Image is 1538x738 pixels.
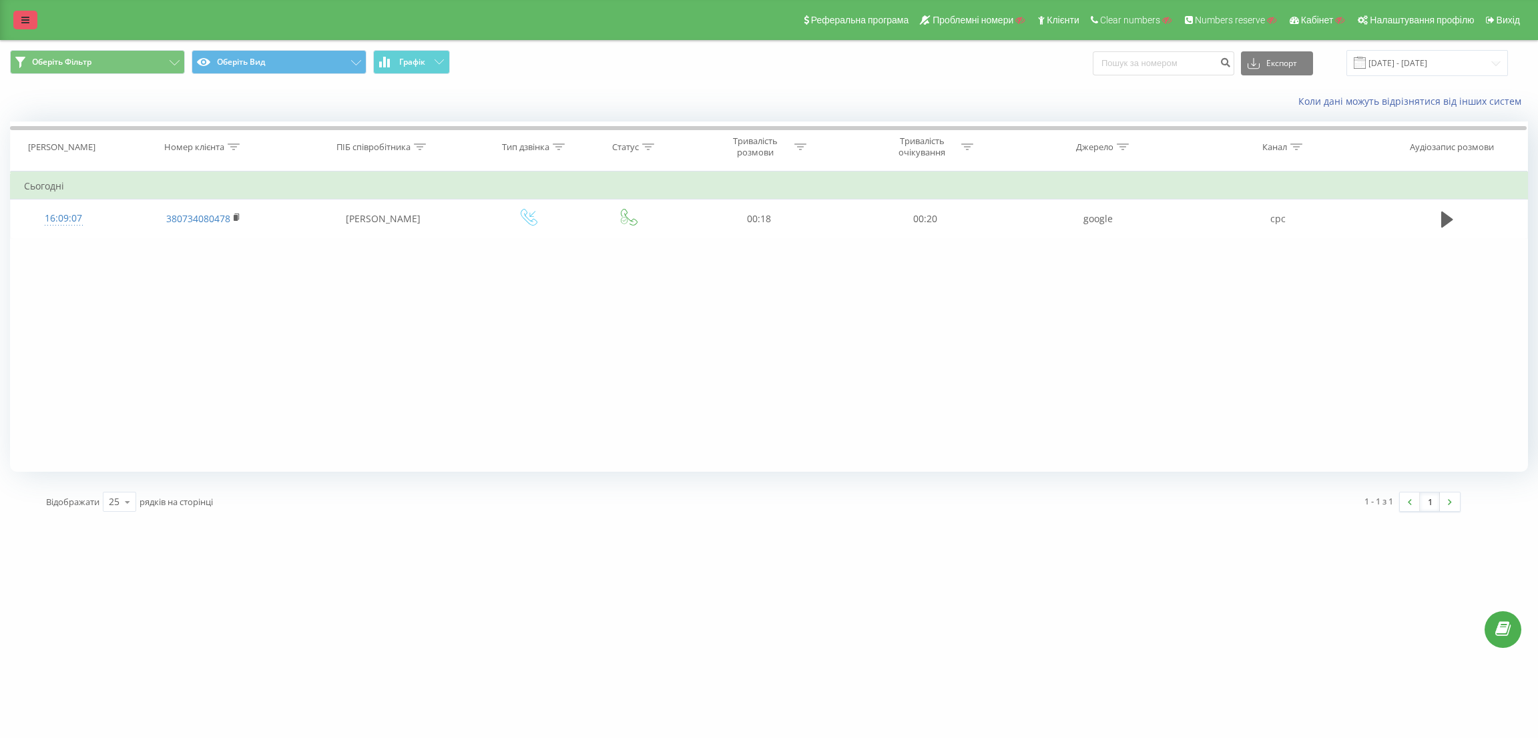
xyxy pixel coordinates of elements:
td: 00:20 [842,200,1008,238]
div: 25 [109,495,119,508]
button: Графік [373,50,450,74]
div: [PERSON_NAME] [28,141,95,153]
a: 1 [1420,492,1440,511]
td: cpc [1188,200,1368,238]
span: Відображати [46,496,99,508]
a: 380734080478 [166,212,230,225]
div: Номер клієнта [164,141,224,153]
span: Оберіть Фільтр [32,57,91,67]
div: Тип дзвінка [502,141,549,153]
span: Реферальна програма [811,15,909,25]
td: google [1009,200,1188,238]
div: Статус [612,141,639,153]
td: Сьогодні [11,173,1528,200]
div: 16:09:07 [24,206,103,232]
span: Налаштування профілю [1370,15,1474,25]
span: Clear numbers [1100,15,1160,25]
a: Коли дані можуть відрізнятися вiд інших систем [1298,95,1528,107]
span: рядків на сторінці [140,496,213,508]
td: 00:18 [676,200,842,238]
div: Тривалість очікування [886,135,958,158]
div: 1 - 1 з 1 [1364,494,1393,508]
span: Проблемні номери [933,15,1013,25]
div: Тривалість розмови [720,135,791,158]
div: ПІБ співробітника [336,141,411,153]
input: Пошук за номером [1093,51,1234,75]
button: Експорт [1241,51,1313,75]
div: Канал [1262,141,1287,153]
span: Numbers reserve [1195,15,1265,25]
td: [PERSON_NAME] [290,200,476,238]
span: Клієнти [1047,15,1079,25]
div: Аудіозапис розмови [1410,141,1494,153]
span: Графік [399,57,425,67]
span: Кабінет [1301,15,1334,25]
button: Оберіть Вид [192,50,366,74]
div: Джерело [1076,141,1113,153]
button: Оберіть Фільтр [10,50,185,74]
span: Вихід [1497,15,1520,25]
